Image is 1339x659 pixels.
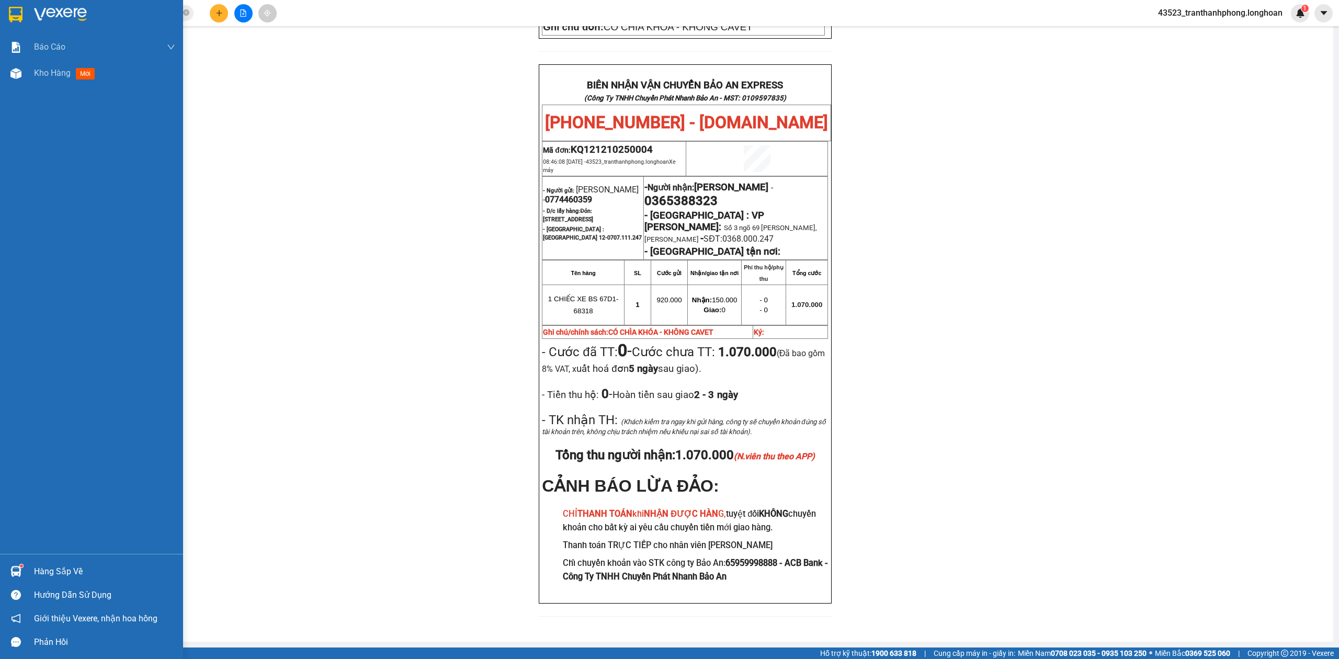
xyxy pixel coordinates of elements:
button: aim [258,4,277,22]
strong: Tên hàng [571,270,595,276]
span: - [768,183,773,192]
span: Cước chưa TT: [542,345,825,375]
span: aim [264,9,271,17]
button: plus [210,4,228,22]
span: caret-down [1319,8,1329,18]
strong: 0369 525 060 [1185,649,1230,657]
strong: Ghi chú/chính sách: [543,328,713,336]
strong: Ký: [754,328,764,336]
span: - [GEOGRAPHIC_DATA] : VP [PERSON_NAME]: [644,210,764,233]
span: mới [76,68,95,79]
span: CÔNG TY TNHH CHUYỂN PHÁT NHANH BẢO AN [91,36,192,54]
span: - 0 [759,306,768,314]
span: Mã đơn: KQ121210250004 [4,63,158,77]
sup: 1 [20,564,23,567]
span: [PHONE_NUMBER] - [DOMAIN_NAME] [545,112,828,132]
span: message [11,637,21,647]
strong: THANH TOÁN [577,509,632,519]
span: | [1238,647,1240,659]
strong: BIÊN NHẬN VẬN CHUYỂN BẢO AN EXPRESS [587,79,783,91]
span: (Đã bao gồm 8% VAT, x [542,348,825,374]
strong: (Công Ty TNHH Chuyển Phát Nhanh Bảo An - MST: 0109597835) [584,94,786,102]
img: warehouse-icon [10,566,21,577]
span: notification [11,613,21,623]
span: Giới thiệu Vexere, nhận hoa hồng [34,612,157,625]
span: 0368.000.247 [722,234,774,244]
span: 1.070.000 [675,448,815,462]
strong: KHÔNG [759,509,788,519]
span: ⚪️ [1149,651,1152,655]
span: - [GEOGRAPHIC_DATA] : [GEOGRAPHIC_DATA] 12- [543,226,642,241]
strong: - Người gửi: [543,187,574,194]
strong: 2 - 3 [694,389,738,401]
strong: SL [634,270,641,276]
span: Cung cấp máy in - giấy in: [934,647,1015,659]
span: CHỈ khi G, [563,509,726,519]
span: plus [215,9,223,17]
span: file-add [240,9,247,17]
span: question-circle [11,590,21,600]
strong: Phí thu hộ/phụ thu [744,264,784,282]
span: 0365388323 [644,194,718,208]
span: ngày [717,389,738,401]
span: Kho hàng [34,68,71,78]
h3: Chỉ chuyển khoản vào STK công ty Bảo An: [563,556,828,583]
span: down [167,43,175,51]
span: 1 CHIẾC XE BS 67D1-68318 [548,295,619,315]
span: - Tiền thu hộ: [542,389,599,401]
sup: 1 [1301,5,1309,12]
div: Hướng dẫn sử dụng [34,587,175,603]
img: icon-new-feature [1296,8,1305,18]
span: Hoàn tiền sau giao [612,389,738,401]
span: - [700,233,703,244]
span: - [618,340,632,360]
img: solution-icon [10,42,21,53]
strong: Nhận: [692,296,712,304]
em: (N.viên thu theo APP) [734,451,815,461]
strong: Nhận/giao tận nơi [690,270,739,276]
span: 1 [636,301,639,309]
h3: tuyệt đối chuyển khoản cho bất kỳ ai yêu cầu chuyển tiền mới giao hàng. [563,507,828,534]
span: 920.000 [656,296,682,304]
span: Miền Nam [1018,647,1147,659]
strong: - [644,181,768,193]
span: 0774460359 [545,195,592,204]
strong: PHIẾU DÁN LÊN HÀNG [70,5,207,19]
strong: Tổng cước [792,270,821,276]
span: - Cước đã TT: [542,345,631,359]
span: 0707.111.247 [607,234,642,241]
strong: Ghi chú đơn: [543,21,604,32]
span: Báo cáo [34,40,65,53]
strong: 5 ngày [629,363,658,374]
strong: NHẬN ĐƯỢC HÀN [644,509,718,519]
img: logo-vxr [9,7,22,22]
span: Hỗ trợ kỹ thuật: [820,647,916,659]
span: close-circle [183,8,189,18]
span: [PERSON_NAME] [694,181,768,193]
span: - 0 [759,296,768,304]
img: warehouse-icon [10,68,21,79]
span: 43523_tranthanhphong.longhoan [543,158,676,174]
span: - [599,387,738,401]
span: CẢNH BÁO LỪA ĐẢO: [542,476,719,495]
div: Hàng sắp về [34,564,175,580]
span: 150.000 [692,296,737,304]
strong: 1900 633 818 [871,649,916,657]
h3: Thanh toán TRỰC TIẾP cho nhân viên [PERSON_NAME] [563,539,828,552]
span: CÓ CHÌA KHÓA - KHÔNG CAVET [608,328,713,336]
span: copyright [1281,650,1288,657]
span: Miền Bắc [1155,647,1230,659]
span: Người nhận: [648,183,768,192]
span: CÓ CHÌA KHÓA - KHÔNG CAVET [543,21,752,32]
span: [PHONE_NUMBER] [4,36,80,54]
strong: - [GEOGRAPHIC_DATA] tận nơi: [644,246,780,257]
span: Ngày in phiếu: 14:05 ngày [66,21,211,32]
strong: 0 [618,340,627,360]
span: (Khách kiểm tra ngay khi gửi hàng, công ty sẽ chuyển khoản đúng số tài khoản trên, không chịu trá... [542,418,825,436]
span: 1.070.000 [791,301,822,309]
strong: Cước gửi [657,270,682,276]
strong: 1.070.000 [718,345,777,359]
span: KQ121210250004 [571,144,653,155]
strong: - D/c lấy hàng: [543,208,593,223]
span: - TK nhận TH: [542,413,618,427]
